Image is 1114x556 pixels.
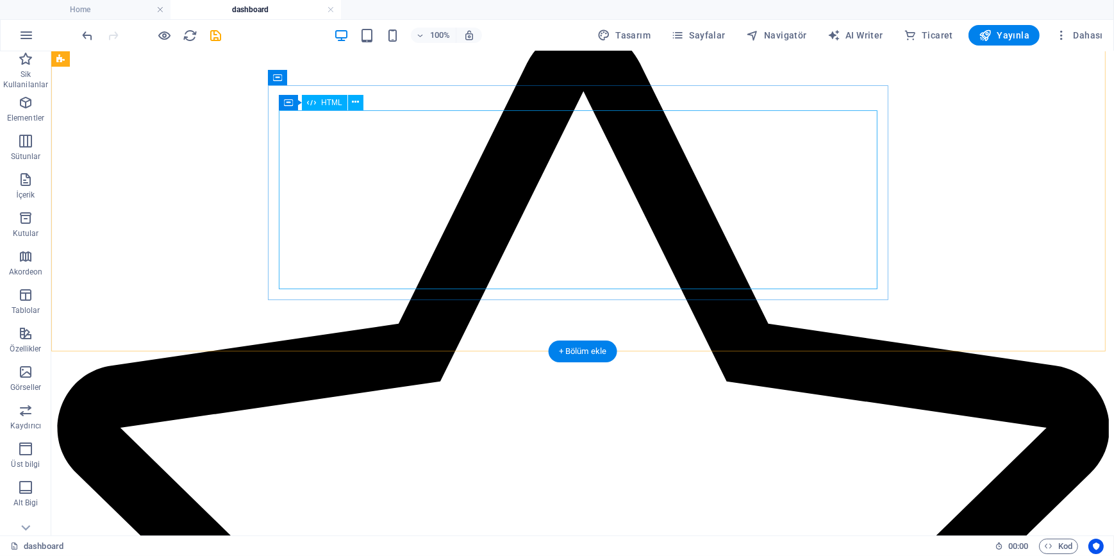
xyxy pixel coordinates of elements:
[16,190,35,200] p: İçerik
[10,344,41,354] p: Özellikler
[81,28,96,43] i: Geri al: Sil: HTML (Ctrl+Z)
[1045,539,1072,554] span: Kod
[208,28,224,43] button: save
[827,29,883,42] span: AI Writer
[979,29,1029,42] span: Yayınla
[671,29,726,42] span: Sayfalar
[10,382,41,392] p: Görseller
[592,25,656,46] button: Tasarım
[183,28,198,43] button: reload
[209,28,224,43] i: Kaydet (Ctrl+S)
[157,28,172,43] button: Ön izleme modundan çıkıp düzenlemeye devam etmek için buraya tıklayın
[183,28,198,43] i: Sayfayı yeniden yükleyin
[13,228,39,239] p: Kutular
[969,25,1040,46] button: Yayınla
[430,28,451,43] h6: 100%
[1088,539,1104,554] button: Usercentrics
[899,25,958,46] button: Ticaret
[321,99,342,106] span: HTML
[411,28,456,43] button: 100%
[746,29,807,42] span: Navigatör
[666,25,731,46] button: Sayfalar
[822,25,888,46] button: AI Writer
[1055,29,1103,42] span: Dahası
[592,25,656,46] div: Tasarım (Ctrl+Alt+Y)
[741,25,812,46] button: Navigatör
[597,29,651,42] span: Tasarım
[10,421,41,431] p: Kaydırıcı
[13,498,38,508] p: Alt Bigi
[80,28,96,43] button: undo
[11,151,41,162] p: Sütunlar
[1050,25,1108,46] button: Dahası
[1008,539,1028,554] span: 00 00
[11,459,40,469] p: Üst bilgi
[1039,539,1078,554] button: Kod
[1017,541,1019,551] span: :
[904,29,953,42] span: Ticaret
[170,3,341,17] h4: dashboard
[463,29,475,41] i: Yeniden boyutlandırmada yakınlaştırma düzeyini seçilen cihaza uyacak şekilde otomatik olarak ayarla.
[12,305,40,316] p: Tablolar
[7,113,44,123] p: Elementler
[9,267,43,277] p: Akordeon
[549,341,617,362] div: + Bölüm ekle
[995,539,1029,554] h6: Oturum süresi
[10,539,63,554] a: Seçimi iptal etmek için tıkla. Sayfaları açmak için çift tıkla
